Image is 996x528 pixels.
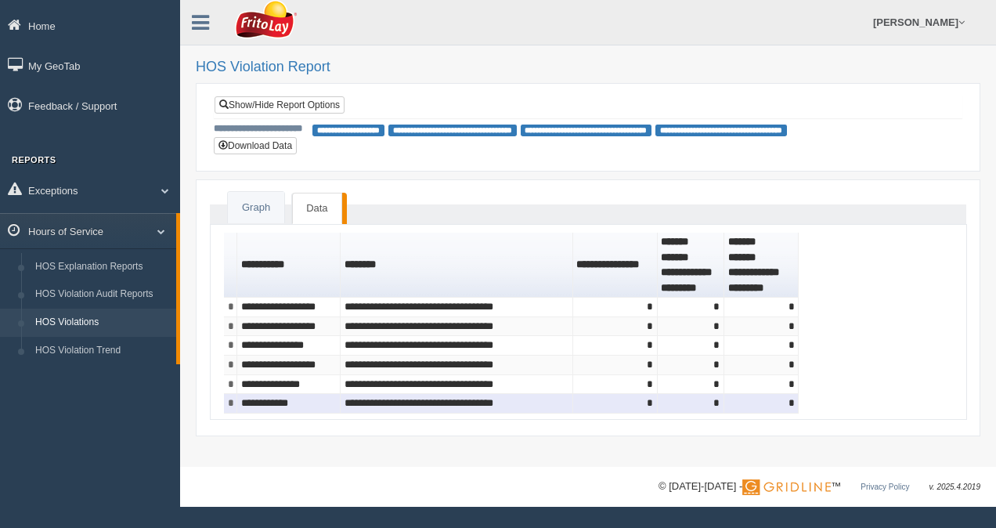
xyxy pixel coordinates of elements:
div: © [DATE]-[DATE] - ™ [659,479,980,495]
a: Data [292,193,341,225]
button: Download Data [214,137,297,154]
img: Gridline [742,479,831,495]
a: Show/Hide Report Options [215,96,345,114]
a: HOS Violation Trend [28,337,176,365]
th: Sort column [573,233,658,298]
a: HOS Violation Audit Reports [28,280,176,309]
a: Privacy Policy [861,483,909,491]
th: Sort column [724,233,799,298]
h2: HOS Violation Report [196,60,980,75]
span: v. 2025.4.2019 [929,483,980,491]
th: Sort column [237,233,341,298]
a: Graph [228,192,284,224]
th: Sort column [341,233,573,298]
a: HOS Violations [28,309,176,337]
a: HOS Explanation Reports [28,253,176,281]
th: Sort column [658,233,725,298]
